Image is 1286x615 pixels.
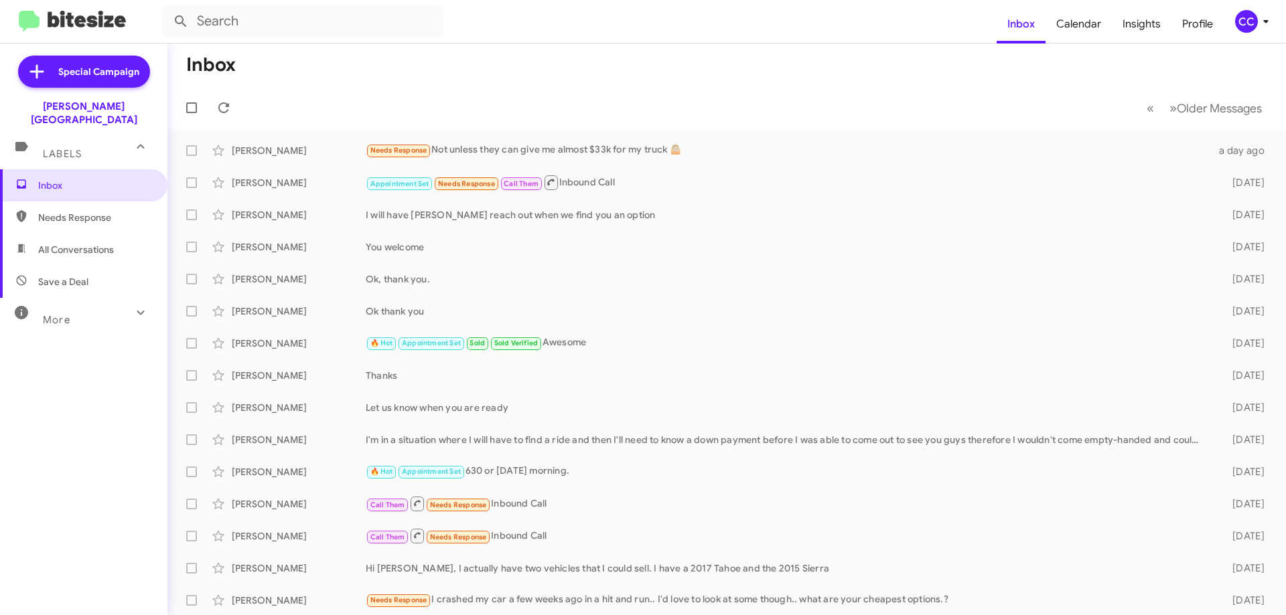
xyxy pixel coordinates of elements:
span: Needs Response [370,596,427,604]
div: [DATE] [1211,337,1275,350]
div: You welcome [366,240,1211,254]
span: Inbox [38,179,152,192]
a: Inbox [997,5,1046,43]
span: Needs Response [438,179,495,188]
span: Needs Response [370,146,427,155]
a: Special Campaign [18,56,150,88]
div: [PERSON_NAME] [232,337,366,350]
span: Needs Response [38,211,152,224]
div: [DATE] [1211,176,1275,189]
span: Needs Response [430,533,487,541]
span: Call Them [504,179,539,188]
span: Call Them [370,533,405,541]
span: Sold Verified [494,339,539,347]
div: [PERSON_NAME] [232,304,366,318]
div: [DATE] [1211,272,1275,286]
div: [PERSON_NAME] [232,208,366,222]
div: [PERSON_NAME] [232,433,366,446]
div: [DATE] [1211,240,1275,254]
div: [DATE] [1211,561,1275,575]
div: [DATE] [1211,594,1275,607]
div: [DATE] [1211,465,1275,478]
span: Save a Deal [38,275,88,288]
div: [PERSON_NAME] [232,497,366,511]
div: [PERSON_NAME] [232,401,366,414]
span: Older Messages [1177,101,1262,116]
span: 🔥 Hot [370,467,393,476]
span: 🔥 Hot [370,339,393,347]
span: « [1147,100,1154,116]
span: Special Campaign [58,65,139,78]
div: [DATE] [1211,529,1275,543]
div: [PERSON_NAME] [232,529,366,543]
div: [PERSON_NAME] [232,240,366,254]
div: I'm in a situation where I will have to find a ride and then I'll need to know a down payment bef... [366,433,1211,446]
div: [DATE] [1211,208,1275,222]
span: Appointment Set [402,339,461,347]
div: Not unless they can give me almost $33k for my truck 🤷🏼 [366,143,1211,158]
span: Labels [43,148,82,160]
div: Hi [PERSON_NAME], I actually have two vehicles that I could sell. I have a 2017 Tahoe and the 201... [366,561,1211,575]
div: Let us know when you are ready [366,401,1211,414]
nav: Page navigation example [1139,94,1270,122]
div: [PERSON_NAME] [232,144,366,157]
a: Profile [1171,5,1224,43]
a: Calendar [1046,5,1112,43]
div: CC [1235,10,1258,33]
div: [PERSON_NAME] [232,176,366,189]
div: I crashed my car a few weeks ago in a hit and run.. I'd love to look at some though.. what are yo... [366,592,1211,608]
span: Call Them [370,501,405,509]
div: a day ago [1211,144,1275,157]
div: Ok, thank you. [366,272,1211,286]
div: [PERSON_NAME] [232,465,366,478]
a: Insights [1112,5,1171,43]
span: Sold [470,339,485,347]
button: CC [1224,10,1271,33]
button: Previous [1139,94,1162,122]
div: [PERSON_NAME] [232,561,366,575]
span: More [43,314,70,326]
div: Inbound Call [366,495,1211,512]
div: I will have [PERSON_NAME] reach out when we find you an option [366,208,1211,222]
div: [DATE] [1211,433,1275,446]
div: [DATE] [1211,401,1275,414]
div: Inbound Call [366,174,1211,191]
span: Appointment Set [370,179,429,188]
span: Needs Response [430,501,487,509]
div: [DATE] [1211,497,1275,511]
div: Inbound Call [366,527,1211,544]
button: Next [1161,94,1270,122]
span: All Conversations [38,243,114,256]
div: Ok thank you [366,304,1211,318]
div: 630 or [DATE] morning. [366,464,1211,479]
span: Appointment Set [402,467,461,476]
div: [PERSON_NAME] [232,272,366,286]
div: Thanks [366,369,1211,382]
div: [DATE] [1211,304,1275,318]
div: [DATE] [1211,369,1275,382]
div: Awesome [366,335,1211,351]
div: [PERSON_NAME] [232,594,366,607]
span: » [1169,100,1177,116]
div: [PERSON_NAME] [232,369,366,382]
h1: Inbox [186,54,236,76]
input: Search [162,5,443,37]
